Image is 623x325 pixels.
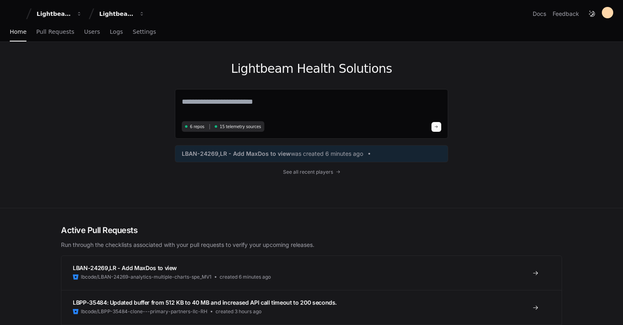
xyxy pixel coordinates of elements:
[283,169,333,175] span: See all recent players
[216,308,261,315] span: created 3 hours ago
[61,241,562,249] p: Run through the checklists associated with your pull requests to verify your upcoming releases.
[81,274,211,280] span: lbcode/LBAN-24269-analytics-multiple-charts-spe_MV1
[110,23,123,41] a: Logs
[96,7,148,21] button: Lightbeam Health Solutions
[291,150,363,158] span: was created 6 minutes ago
[175,169,448,175] a: See all recent players
[182,150,441,158] a: LBAN-24269,LR - Add MaxDos to viewwas created 6 minutes ago
[61,256,562,290] a: LBAN-24269,LR - Add MaxDos to viewlbcode/LBAN-24269-analytics-multiple-charts-spe_MV1created 6 mi...
[190,124,205,130] span: 6 repos
[84,23,100,41] a: Users
[37,10,72,18] div: Lightbeam Health
[36,29,74,34] span: Pull Requests
[220,124,261,130] span: 15 telemetry sources
[33,7,85,21] button: Lightbeam Health
[73,299,337,306] span: LBPP-35484: Updated buffer from 512 KB to 40 MB and increased API call timeout to 200 seconds.
[84,29,100,34] span: Users
[133,29,156,34] span: Settings
[220,274,271,280] span: created 6 minutes ago
[533,10,546,18] a: Docs
[182,150,291,158] span: LBAN-24269,LR - Add MaxDos to view
[133,23,156,41] a: Settings
[10,29,26,34] span: Home
[81,308,207,315] span: lbcode/LBPP-35484-clone---primary-partners-llc-RH
[61,290,562,325] a: LBPP-35484: Updated buffer from 512 KB to 40 MB and increased API call timeout to 200 seconds.lbc...
[553,10,579,18] button: Feedback
[110,29,123,34] span: Logs
[36,23,74,41] a: Pull Requests
[10,23,26,41] a: Home
[61,225,562,236] h2: Active Pull Requests
[73,264,177,271] span: LBAN-24269,LR - Add MaxDos to view
[175,61,448,76] h1: Lightbeam Health Solutions
[99,10,134,18] div: Lightbeam Health Solutions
